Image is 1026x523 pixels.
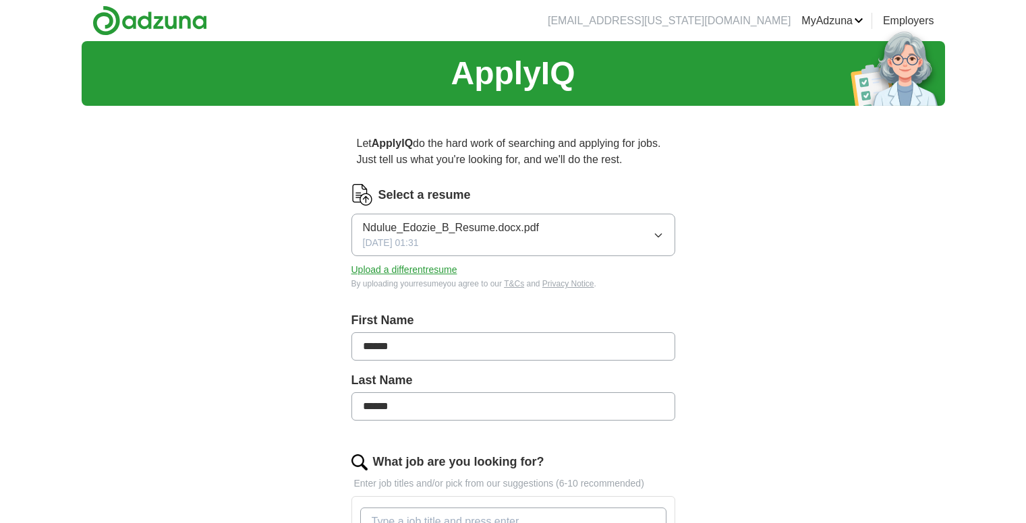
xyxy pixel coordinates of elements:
[801,13,863,29] a: MyAdzuna
[451,49,575,98] h1: ApplyIQ
[883,13,934,29] a: Employers
[351,476,675,491] p: Enter job titles and/or pick from our suggestions (6-10 recommended)
[351,454,368,470] img: search.png
[351,130,675,173] p: Let do the hard work of searching and applying for jobs. Just tell us what you're looking for, an...
[542,279,594,288] a: Privacy Notice
[363,220,540,236] span: Ndulue_Edozie_B_Resume.docx.pdf
[372,137,413,149] strong: ApplyIQ
[351,278,675,290] div: By uploading your resume you agree to our and .
[378,186,471,204] label: Select a resume
[548,13,791,29] li: [EMAIL_ADDRESS][US_STATE][DOMAIN_NAME]
[373,453,544,471] label: What job are you looking for?
[351,214,675,256] button: Ndulue_Edozie_B_Resume.docx.pdf[DATE] 01:31
[351,184,373,206] img: CV Icon
[351,263,457,277] button: Upload a differentresume
[351,371,675,390] label: Last Name
[363,236,419,250] span: [DATE] 01:31
[351,311,675,330] label: First Name
[504,279,524,288] a: T&Cs
[92,5,207,36] img: Adzuna logo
